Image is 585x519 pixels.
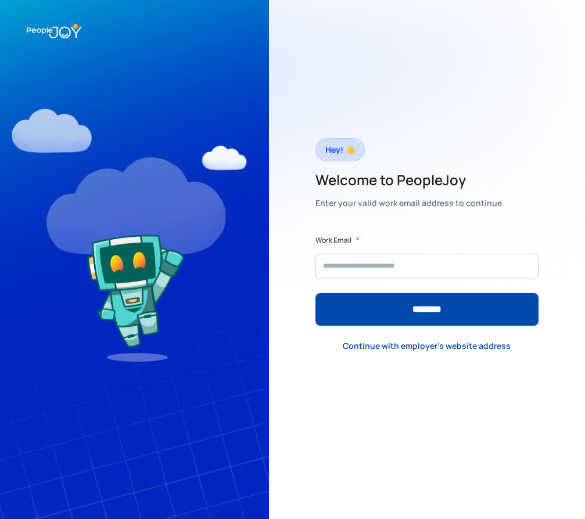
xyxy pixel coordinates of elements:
a: Continue with employer's website address [333,334,520,358]
div: Hey! 👋 [325,142,355,158]
div: Enter your valid work email address to continue [315,195,502,211]
div: Continue with employer's website address [343,340,511,352]
label: Work Email [315,235,351,246]
h2: Welcome to PeopleJoy [315,171,502,189]
form: Form [315,235,539,326]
